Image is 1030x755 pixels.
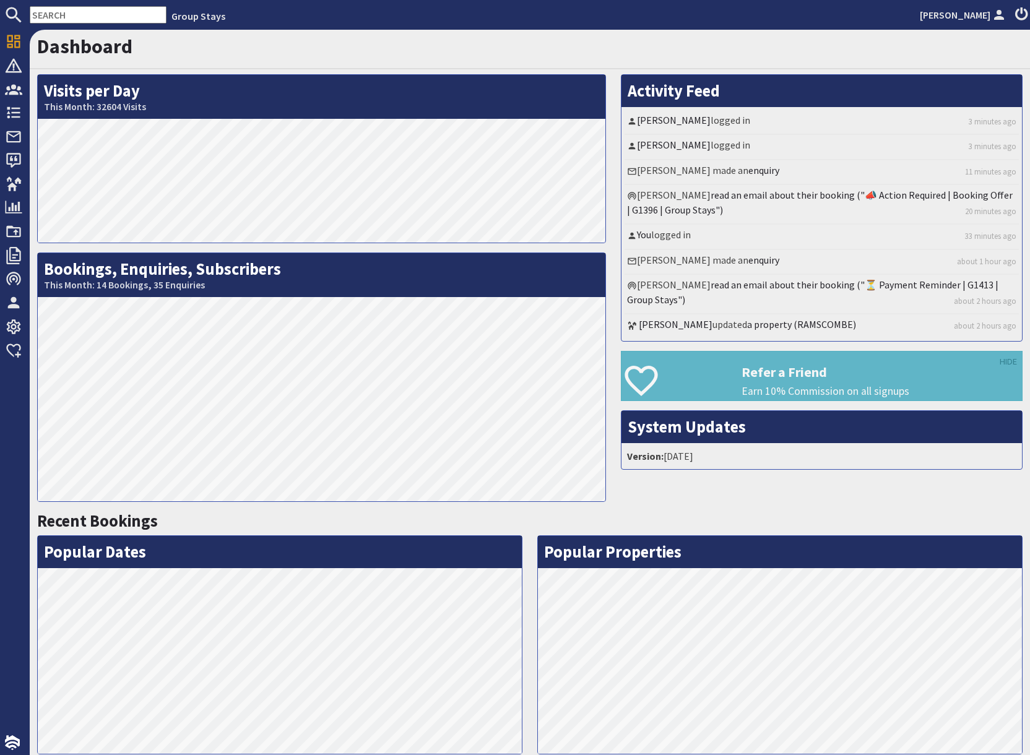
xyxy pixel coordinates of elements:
li: [DATE] [625,446,1019,466]
strong: Version: [627,450,664,462]
a: System Updates [628,416,746,437]
li: logged in [625,225,1019,249]
a: 20 minutes ago [965,205,1016,217]
a: Activity Feed [628,80,720,101]
li: [PERSON_NAME] [625,275,1019,314]
a: 3 minutes ago [969,116,1016,127]
a: enquiry [748,164,779,176]
a: Refer a Friend Earn 10% Commission on all signups [621,351,1023,401]
a: [PERSON_NAME] [637,114,711,126]
h2: Popular Dates [38,536,522,568]
li: [PERSON_NAME] made an [625,250,1019,275]
a: Dashboard [37,34,132,59]
li: [PERSON_NAME] [625,185,1019,225]
h3: Refer a Friend [742,364,1022,380]
a: about 2 hours ago [954,320,1016,332]
img: staytech_i_w-64f4e8e9ee0a9c174fd5317b4b171b261742d2d393467e5bdba4413f4f884c10.svg [5,735,20,750]
a: [PERSON_NAME] [920,7,1008,22]
li: logged in [625,135,1019,160]
a: 11 minutes ago [965,166,1016,178]
h2: Visits per Day [38,75,605,119]
h2: Popular Properties [538,536,1022,568]
a: You [637,228,651,241]
a: 33 minutes ago [965,230,1016,242]
h2: Bookings, Enquiries, Subscribers [38,253,605,297]
a: 3 minutes ago [969,140,1016,152]
li: [PERSON_NAME] made an [625,160,1019,185]
a: [PERSON_NAME] [639,318,712,330]
a: about 1 hour ago [957,256,1016,267]
small: This Month: 32604 Visits [44,101,599,113]
a: about 2 hours ago [954,295,1016,307]
a: a property (RAMSCOMBE) [747,318,856,330]
a: HIDE [1000,355,1017,369]
p: Earn 10% Commission on all signups [742,383,1022,399]
input: SEARCH [30,6,167,24]
a: Group Stays [171,10,225,22]
a: enquiry [748,254,779,266]
li: updated [625,314,1019,338]
li: logged in [625,110,1019,135]
a: Recent Bookings [37,511,158,531]
a: [PERSON_NAME] [637,139,711,151]
a: read an email about their booking ("📣 Action Required | Booking Offer | G1396 | Group Stays") [627,189,1013,216]
small: This Month: 14 Bookings, 35 Enquiries [44,279,599,291]
a: read an email about their booking ("⏳ Payment Reminder | G1413 | Group Stays") [627,278,998,306]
